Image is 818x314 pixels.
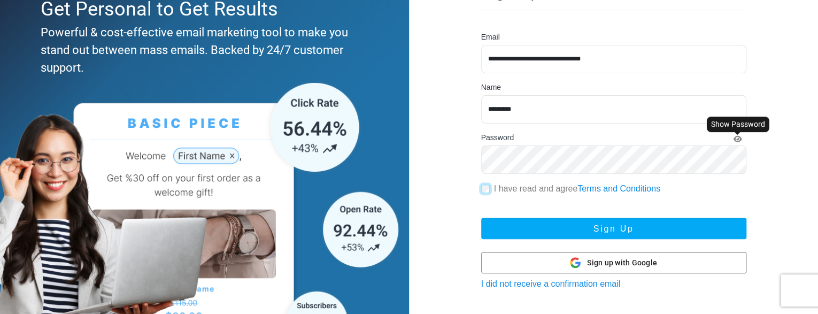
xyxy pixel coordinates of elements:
div: Show Password [707,117,769,132]
label: Password [481,132,514,143]
button: Sign up with Google [481,252,746,273]
button: Sign Up [481,218,746,239]
span: Sign up with Google [587,257,657,269]
label: I have read and agree [494,182,660,195]
a: I did not receive a confirmation email [481,279,621,288]
label: Email [481,32,500,43]
label: Name [481,82,501,93]
i: Show Password [734,135,742,143]
div: Powerful & cost-effective email marketing tool to make you stand out between mass emails. Backed ... [41,24,364,76]
a: Terms and Conditions [577,184,660,193]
